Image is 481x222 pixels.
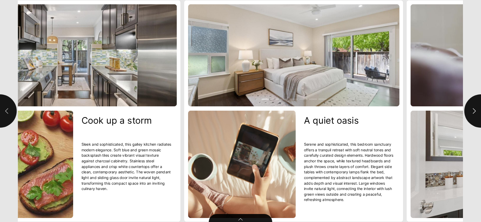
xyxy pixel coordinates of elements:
[304,115,395,137] h2: A quiet oasis
[82,141,172,191] span: Sleek and sophisticated, this galley kitchen radiates modern elegance. Soft blue and green mosaic...
[82,115,172,137] h2: Cook up a storm
[304,141,395,202] span: Serene and sophisticated, this bedroom sanctuary offers a tranquil retreat with soft neutral tone...
[188,4,399,106] div: Slideshow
